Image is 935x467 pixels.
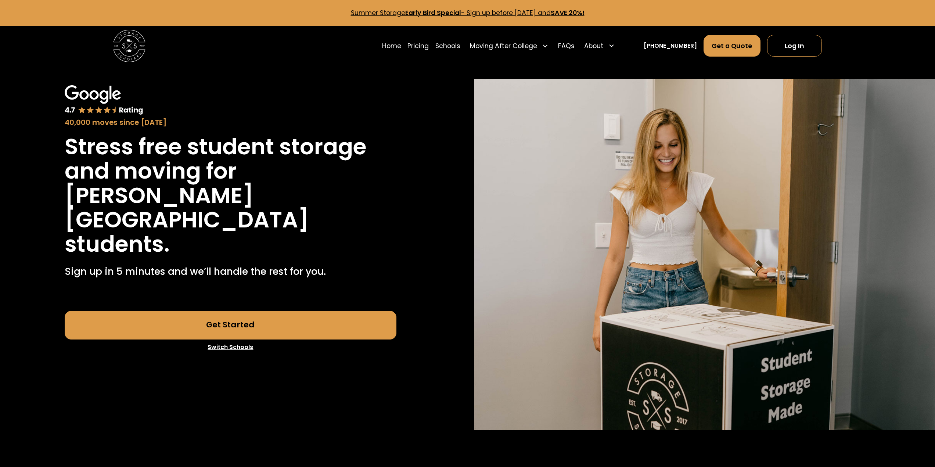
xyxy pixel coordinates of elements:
[65,264,326,279] p: Sign up in 5 minutes and we’ll handle the rest for you.
[405,8,461,17] strong: Early Bird Special
[382,35,401,57] a: Home
[470,41,537,51] div: Moving After College
[474,79,935,430] img: Storage Scholars will have everything waiting for you in your room when you arrive to campus.
[581,35,618,57] div: About
[113,30,145,62] img: Storage Scholars main logo
[65,85,144,115] img: Google 4.7 star rating
[65,183,397,232] h1: [PERSON_NAME][GEOGRAPHIC_DATA]
[65,340,397,355] a: Switch Schools
[467,35,551,57] div: Moving After College
[551,8,585,17] strong: SAVE 20%!
[65,232,170,256] h1: students.
[65,117,397,128] div: 40,000 moves since [DATE]
[584,41,603,51] div: About
[65,311,397,340] a: Get Started
[435,35,460,57] a: Schools
[704,35,761,57] a: Get a Quote
[767,35,822,57] a: Log In
[65,134,397,183] h1: Stress free student storage and moving for
[407,35,429,57] a: Pricing
[351,8,585,17] a: Summer StorageEarly Bird Special- Sign up before [DATE] andSAVE 20%!
[558,35,575,57] a: FAQs
[644,42,697,50] a: [PHONE_NUMBER]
